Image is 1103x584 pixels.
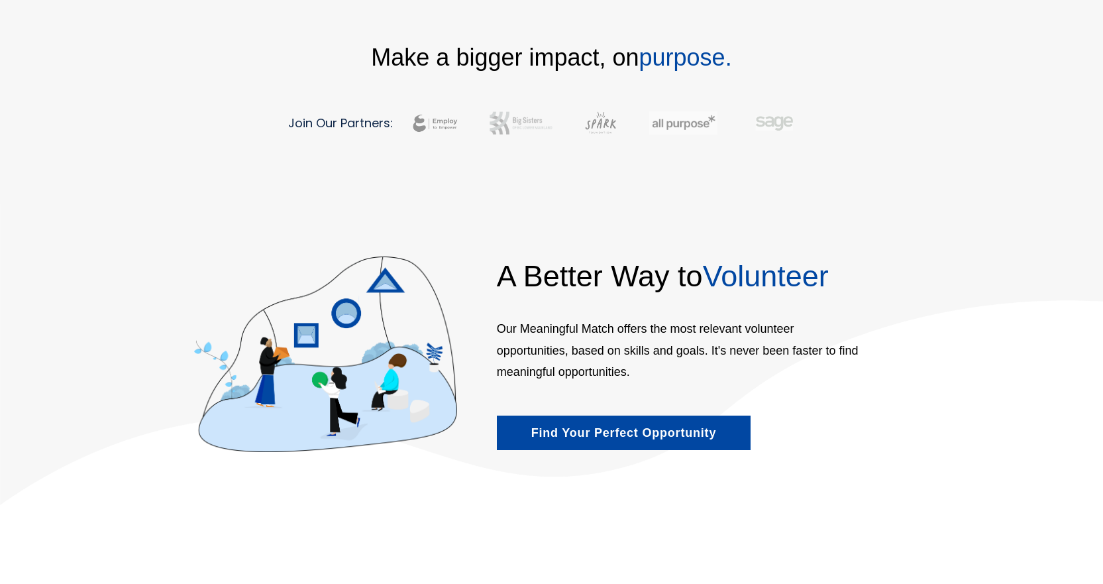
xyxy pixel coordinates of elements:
[490,111,552,135] img: BC-Lower-Mainland_horizontal_primary_EN-1
[639,44,732,71] span: purpose.
[497,322,859,379] span: Our Meaningful Match offers the most relevant volunteer opportunities, based on skills and goals....
[749,111,799,135] img: sage new-3
[409,111,458,135] img: Employ to Empower-1
[288,114,393,132] h5: Join Our Partners:
[649,111,717,135] img: Allpurpose
[497,416,751,450] a: Find Your Perfect Opportunity
[497,259,829,293] span: A Better Way to
[703,259,829,293] span: Volunteer
[584,111,617,135] img: sparkfoundation_logo_black-1
[371,44,731,71] span: Make a bigger impact, on
[194,257,458,452] img: Volunteers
